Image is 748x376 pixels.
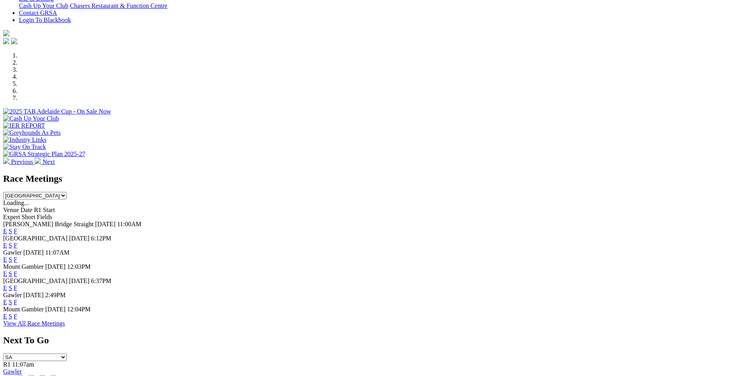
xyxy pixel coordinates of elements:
[67,263,91,270] span: 12:03PM
[3,285,7,291] a: E
[3,143,46,151] img: Stay On Track
[3,221,93,227] span: [PERSON_NAME] Bridge Straight
[9,299,12,305] a: S
[19,2,745,9] div: Bar & Dining
[12,361,34,368] span: 11:07am
[9,242,12,249] a: S
[3,199,29,206] span: Loading...
[45,306,66,313] span: [DATE]
[95,221,116,227] span: [DATE]
[91,235,112,242] span: 6:12PM
[3,249,22,256] span: Gawler
[11,38,17,44] img: twitter.svg
[3,207,19,213] span: Venue
[14,228,17,235] a: F
[3,158,9,164] img: chevron-left-pager-white.svg
[11,158,33,165] span: Previous
[3,313,7,320] a: E
[19,17,71,23] a: Login To Blackbook
[14,242,17,249] a: F
[3,115,59,122] img: Cash Up Your Club
[3,270,7,277] a: E
[3,108,111,115] img: 2025 TAB Adelaide Cup - On Sale Now
[45,292,66,298] span: 2:49PM
[35,158,41,164] img: chevron-right-pager-white.svg
[9,270,12,277] a: S
[34,207,55,213] span: R1 Start
[3,277,67,284] span: [GEOGRAPHIC_DATA]
[23,292,44,298] span: [DATE]
[14,313,17,320] a: F
[117,221,142,227] span: 11:00AM
[69,277,90,284] span: [DATE]
[3,38,9,44] img: facebook.svg
[70,2,167,9] a: Chasers Restaurant & Function Centre
[3,368,22,375] a: Gawler
[3,256,7,263] a: E
[3,306,44,313] span: Mount Gambier
[3,361,11,368] span: R1
[3,292,22,298] span: Gawler
[3,263,44,270] span: Mount Gambier
[69,235,90,242] span: [DATE]
[14,285,17,291] a: F
[43,158,55,165] span: Next
[3,173,745,184] h2: Race Meetings
[9,256,12,263] a: S
[9,313,12,320] a: S
[3,158,35,165] a: Previous
[3,242,7,249] a: E
[14,299,17,305] a: F
[3,129,61,136] img: Greyhounds As Pets
[3,122,45,129] img: IER REPORT
[3,320,65,327] a: View All Race Meetings
[9,285,12,291] a: S
[45,249,70,256] span: 11:07AM
[9,228,12,235] a: S
[91,277,112,284] span: 6:37PM
[3,30,9,36] img: logo-grsa-white.png
[22,214,35,220] span: Short
[37,214,52,220] span: Fields
[3,151,85,158] img: GRSA Strategic Plan 2025-27
[21,207,32,213] span: Date
[19,9,57,16] a: Contact GRSA
[14,256,17,263] a: F
[3,136,47,143] img: Industry Links
[67,306,91,313] span: 12:04PM
[45,263,66,270] span: [DATE]
[3,228,7,235] a: E
[3,299,7,305] a: E
[3,235,67,242] span: [GEOGRAPHIC_DATA]
[3,214,20,220] span: Expert
[35,158,55,165] a: Next
[19,2,68,9] a: Cash Up Your Club
[3,335,745,346] h2: Next To Go
[14,270,17,277] a: F
[23,249,44,256] span: [DATE]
